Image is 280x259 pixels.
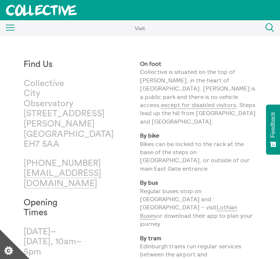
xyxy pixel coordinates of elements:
p: Collective City Observatory [STREET_ADDRESS][PERSON_NAME] [GEOGRAPHIC_DATA] EH7 5AA [24,79,82,150]
p: Collective is situated on the top of [PERSON_NAME], in the heart of [GEOGRAPHIC_DATA]. [PERSON_NA... [140,60,256,125]
strong: By bus [140,179,158,186]
a: [PHONE_NUMBER] [24,159,101,168]
span: Visit [135,25,145,32]
strong: On foot [140,60,161,67]
strong: Opening Times [24,198,57,217]
a: except for disabled visitors [161,101,236,109]
p: Regular buses stop on [GEOGRAPHIC_DATA] and [GEOGRAPHIC_DATA] – visit or download their app to pl... [140,178,256,228]
span: Feedback [270,112,276,138]
button: Feedback - Show survey [266,104,280,155]
strong: By tram [140,234,161,242]
a: Lothian Buses [140,203,237,219]
strong: Find Us [24,60,53,69]
strong: By bike [140,132,159,139]
p: [DATE]–[DATE], 10am–5pm [24,227,82,258]
a: [EMAIL_ADDRESS][DOMAIN_NAME] [24,169,101,188]
p: Bikes can be locked to the rack at the base of the steps on [GEOGRAPHIC_DATA], or outside of our ... [140,131,256,173]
